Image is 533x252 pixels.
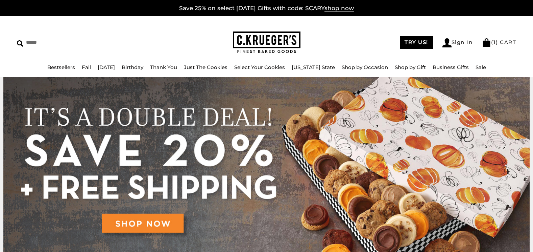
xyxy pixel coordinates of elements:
a: Birthday [122,64,143,70]
a: Bestsellers [47,64,75,70]
span: shop now [324,5,354,12]
a: Just The Cookies [184,64,227,70]
input: Search [17,37,97,48]
span: 1 [493,39,496,45]
img: Bag [482,38,491,47]
a: [DATE] [98,64,115,70]
img: C.KRUEGER'S [233,31,300,54]
img: Account [442,38,452,47]
a: Shop by Gift [395,64,426,70]
a: [US_STATE] State [292,64,335,70]
a: Thank You [150,64,177,70]
a: Fall [82,64,91,70]
a: TRY US! [400,36,433,49]
a: Select Your Cookies [234,64,285,70]
a: Sign In [442,38,473,47]
a: Save 25% on select [DATE] Gifts with code: SCARYshop now [179,5,354,12]
a: Shop by Occasion [342,64,388,70]
a: (1) CART [482,39,516,45]
img: Search [17,40,23,47]
a: Business Gifts [433,64,469,70]
a: Sale [476,64,486,70]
